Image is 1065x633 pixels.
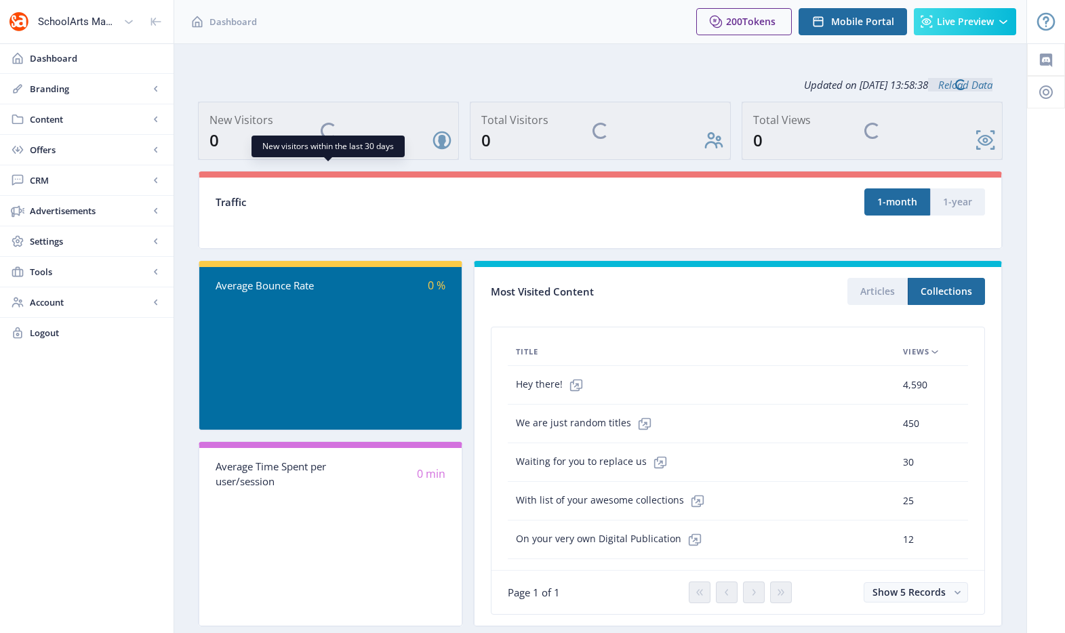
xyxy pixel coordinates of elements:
[937,16,994,27] span: Live Preview
[30,234,149,248] span: Settings
[831,16,894,27] span: Mobile Portal
[930,188,985,216] button: 1-year
[30,52,163,65] span: Dashboard
[847,278,908,305] button: Articles
[516,487,711,514] span: With list of your awesome collections
[908,278,985,305] button: Collections
[30,265,149,279] span: Tools
[516,410,658,437] span: We are just random titles
[516,344,538,360] span: Title
[903,454,914,470] span: 30
[864,188,930,216] button: 1-month
[428,278,445,293] span: 0 %
[516,371,590,399] span: Hey there!
[872,586,946,598] span: Show 5 Records
[903,377,927,393] span: 4,590
[262,141,394,152] span: New visitors within the last 30 days
[516,526,708,553] span: On your very own Digital Publication
[799,8,907,35] button: Mobile Portal
[903,493,914,509] span: 25
[216,195,601,210] div: Traffic
[216,278,330,293] div: Average Bounce Rate
[30,143,149,157] span: Offers
[198,68,1003,102] div: Updated on [DATE] 13:58:38
[864,582,968,603] button: Show 5 Records
[742,15,776,28] span: Tokens
[30,113,149,126] span: Content
[903,344,929,360] span: Views
[903,415,919,432] span: 450
[30,204,149,218] span: Advertisements
[914,8,1016,35] button: Live Preview
[216,459,330,489] div: Average Time Spent per user/session
[696,8,792,35] button: 200Tokens
[30,82,149,96] span: Branding
[928,78,992,91] a: Reload Data
[38,7,118,37] div: SchoolArts Magazine
[508,586,560,599] span: Page 1 of 1
[8,11,30,33] img: properties.app_icon.png
[209,15,257,28] span: Dashboard
[903,531,914,548] span: 12
[491,281,738,302] div: Most Visited Content
[516,449,674,476] span: Waiting for you to replace us
[30,173,149,187] span: CRM
[30,295,149,309] span: Account
[30,326,163,340] span: Logout
[330,466,445,482] div: 0 min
